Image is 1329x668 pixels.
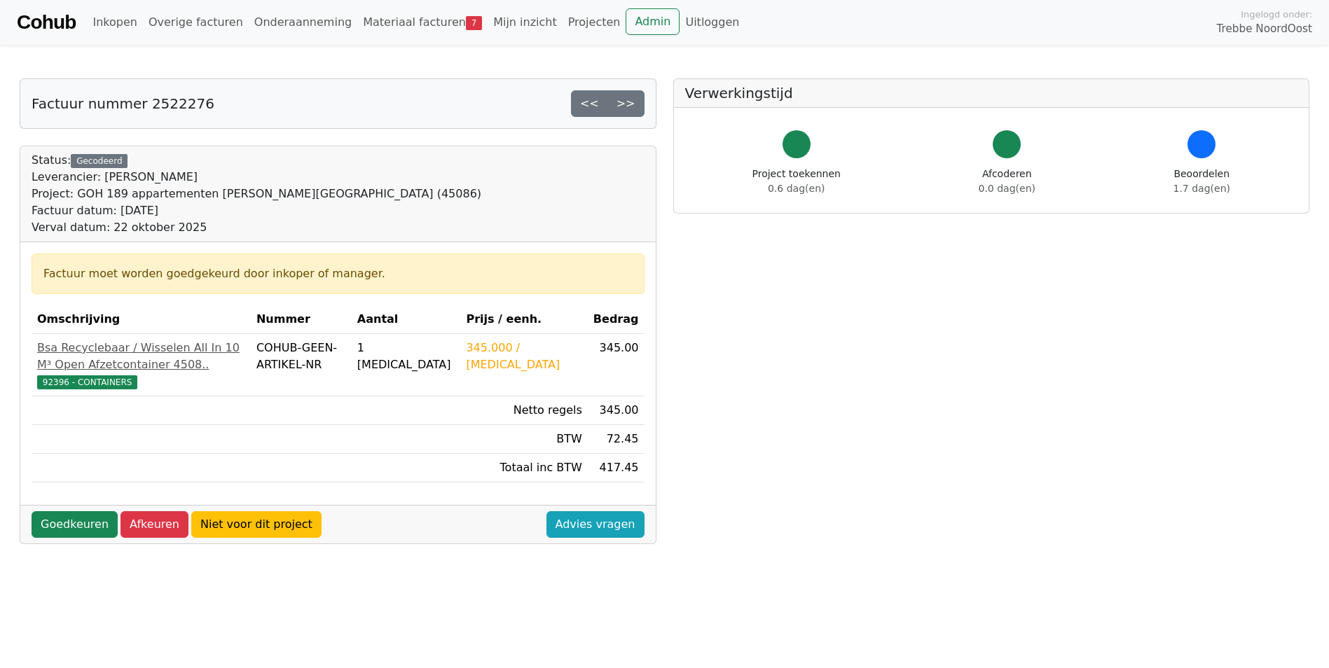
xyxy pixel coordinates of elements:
td: 72.45 [588,425,645,454]
span: 7 [466,16,482,30]
th: Aantal [352,305,461,334]
td: 417.45 [588,454,645,482]
div: 1 [MEDICAL_DATA] [357,340,455,373]
a: Niet voor dit project [191,511,322,538]
th: Bedrag [588,305,645,334]
div: Project: GOH 189 appartementen [PERSON_NAME][GEOGRAPHIC_DATA] (45086) [32,186,481,202]
th: Omschrijving [32,305,251,334]
h5: Verwerkingstijd [685,85,1298,102]
div: Status: [32,152,481,236]
span: 0.6 dag(en) [768,183,825,194]
a: Admin [626,8,680,35]
a: Projecten [563,8,626,36]
span: Ingelogd onder: [1241,8,1312,21]
span: 1.7 dag(en) [1173,183,1230,194]
td: Netto regels [460,396,587,425]
div: 345.000 / [MEDICAL_DATA] [466,340,581,373]
div: Bsa Recyclebaar / Wisselen All In 10 M³ Open Afzetcontainer 4508.. [37,340,245,373]
div: Verval datum: 22 oktober 2025 [32,219,481,236]
td: 345.00 [588,334,645,396]
span: 92396 - CONTAINERS [37,375,137,389]
span: 0.0 dag(en) [979,183,1035,194]
span: Trebbe NoordOost [1217,21,1312,37]
a: Inkopen [87,8,142,36]
h5: Factuur nummer 2522276 [32,95,214,112]
div: Beoordelen [1173,167,1230,196]
td: 345.00 [588,396,645,425]
div: Factuur datum: [DATE] [32,202,481,219]
a: Uitloggen [680,8,745,36]
div: Afcoderen [979,167,1035,196]
a: >> [607,90,645,117]
a: Goedkeuren [32,511,118,538]
th: Prijs / eenh. [460,305,587,334]
div: Gecodeerd [71,154,128,168]
td: COHUB-GEEN-ARTIKEL-NR [251,334,352,396]
a: Bsa Recyclebaar / Wisselen All In 10 M³ Open Afzetcontainer 4508..92396 - CONTAINERS [37,340,245,390]
a: Advies vragen [546,511,645,538]
a: Mijn inzicht [488,8,563,36]
a: Materiaal facturen7 [357,8,488,36]
td: Totaal inc BTW [460,454,587,482]
a: << [571,90,608,117]
a: Onderaanneming [249,8,357,36]
th: Nummer [251,305,352,334]
div: Leverancier: [PERSON_NAME] [32,169,481,186]
a: Afkeuren [120,511,188,538]
div: Factuur moet worden goedgekeurd door inkoper of manager. [43,265,633,282]
a: Overige facturen [143,8,249,36]
div: Project toekennen [752,167,841,196]
a: Cohub [17,6,76,39]
td: BTW [460,425,587,454]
